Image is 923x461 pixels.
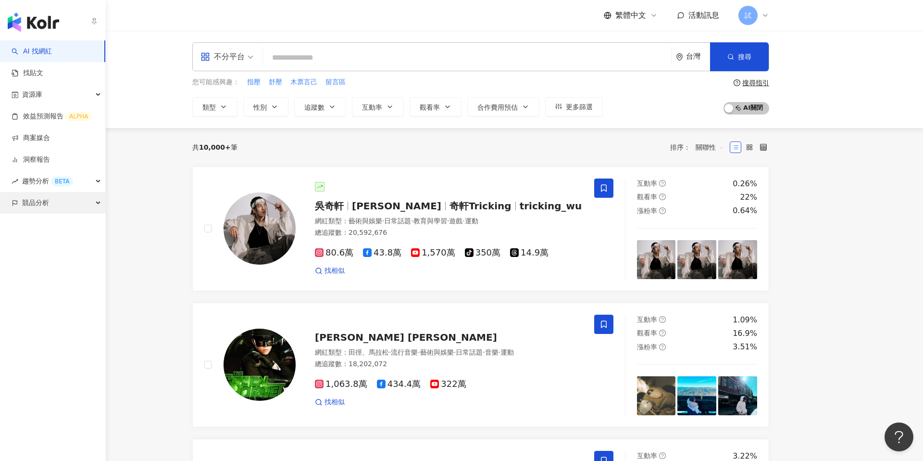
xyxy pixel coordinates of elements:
[520,200,582,212] span: tricking_wu
[447,217,449,225] span: ·
[12,68,43,78] a: 找貼文
[391,348,418,356] span: 流行音樂
[253,103,267,111] span: 性別
[294,97,346,116] button: 追蹤數
[349,217,382,225] span: 藝術與娛樂
[352,97,404,116] button: 互動率
[12,155,50,165] a: 洞察報告
[377,379,421,389] span: 434.4萬
[740,192,757,203] div: 22%
[382,217,384,225] span: ·
[688,11,719,20] span: 活動訊息
[449,200,511,212] span: 奇軒Tricking
[686,52,710,61] div: 台灣
[566,103,593,111] span: 更多篩選
[12,47,52,56] a: searchAI 找網紅
[325,77,346,87] span: 留言區
[637,329,657,337] span: 觀看率
[615,10,646,21] span: 繁體中文
[420,103,440,111] span: 觀看率
[199,143,231,151] span: 10,000+
[362,103,382,111] span: 互動率
[247,77,261,88] button: 指壓
[315,397,345,407] a: 找相似
[449,217,462,225] span: 遊戲
[462,217,464,225] span: ·
[192,166,769,291] a: KOL Avatar吳奇軒[PERSON_NAME]奇軒Trickingtricking_wu網紅類型：藝術與娛樂·日常話題·教育與學習·遊戲·運動總追蹤數：20,592,67680.6萬43....
[315,217,583,226] div: 網紅類型 ：
[269,77,282,87] span: 舒壓
[659,207,666,214] span: question-circle
[885,423,913,451] iframe: Help Scout Beacon - Open
[670,140,730,155] div: 排序：
[12,133,50,143] a: 商案媒合
[224,192,296,265] img: KOL Avatar
[411,217,413,225] span: ·
[637,376,676,415] img: post-image
[290,77,317,87] span: 木票言己
[413,217,447,225] span: 教育與學習
[192,143,237,151] div: 共 筆
[51,177,73,186] div: BETA
[324,397,345,407] span: 找相似
[745,10,751,21] span: 試
[499,348,500,356] span: ·
[733,342,757,352] div: 3.51%
[637,452,657,460] span: 互動率
[734,79,740,86] span: question-circle
[677,376,716,415] img: post-image
[363,248,401,258] span: 43.8萬
[465,248,500,258] span: 350萬
[637,193,657,201] span: 觀看率
[733,328,757,339] div: 16.9%
[454,348,456,356] span: ·
[22,170,73,192] span: 趨勢分析
[430,379,466,389] span: 322萬
[315,266,345,276] a: 找相似
[659,330,666,336] span: question-circle
[545,97,603,116] button: 更多篩選
[659,180,666,187] span: question-circle
[352,200,441,212] span: [PERSON_NAME]
[243,97,288,116] button: 性別
[22,84,42,105] span: 資源庫
[411,248,455,258] span: 1,570萬
[637,240,676,279] img: post-image
[315,379,367,389] span: 1,063.8萬
[349,348,389,356] span: 田徑、馬拉松
[410,97,461,116] button: 觀看率
[315,228,583,238] div: 總追蹤數 ： 20,592,676
[192,97,237,116] button: 類型
[12,112,92,121] a: 效益預測報告ALPHA
[192,303,769,427] a: KOL Avatar[PERSON_NAME] [PERSON_NAME]網紅類型：田徑、馬拉松·流行音樂·藝術與娛樂·日常話題·音樂·運動總追蹤數：18,202,0721,063.8萬434....
[325,77,346,88] button: 留言區
[742,79,769,87] div: 搜尋指引
[659,316,666,323] span: question-circle
[304,103,324,111] span: 追蹤數
[315,248,353,258] span: 80.6萬
[202,103,216,111] span: 類型
[676,53,683,61] span: environment
[637,207,657,215] span: 漲粉率
[200,49,245,64] div: 不分平台
[637,316,657,323] span: 互動率
[8,13,59,32] img: logo
[718,240,757,279] img: post-image
[224,329,296,401] img: KOL Avatar
[418,348,420,356] span: ·
[500,348,514,356] span: 運動
[389,348,391,356] span: ·
[637,179,657,187] span: 互動率
[637,343,657,351] span: 漲粉率
[677,240,716,279] img: post-image
[465,217,478,225] span: 運動
[710,42,769,71] button: 搜尋
[22,192,49,214] span: 競品分析
[315,332,497,343] span: [PERSON_NAME] [PERSON_NAME]
[200,52,210,62] span: appstore
[733,315,757,325] div: 1.09%
[192,77,239,87] span: 您可能感興趣：
[659,344,666,350] span: question-circle
[315,200,344,212] span: 吳奇軒
[510,248,549,258] span: 14.9萬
